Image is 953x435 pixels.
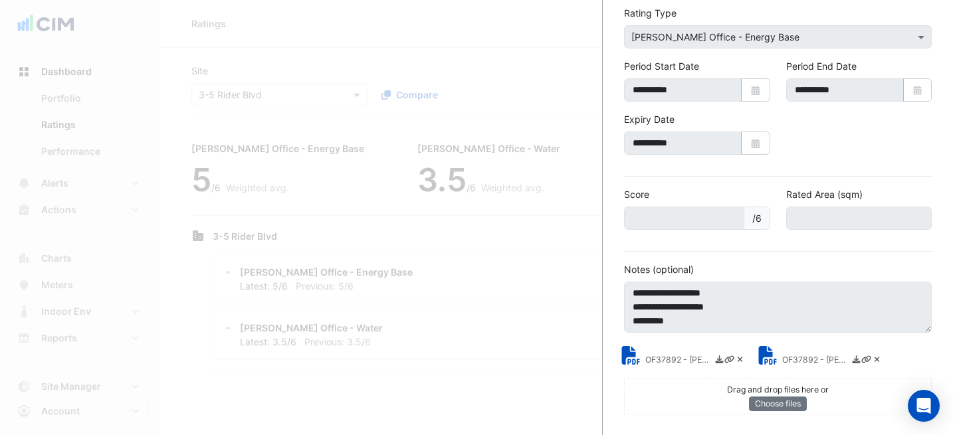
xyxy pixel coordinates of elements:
a: Copy link to clipboard [724,354,734,368]
label: Rating Type [624,6,677,20]
button: Choose files [749,396,807,411]
div: Open Intercom Messenger [908,390,940,422]
label: Period Start Date [624,59,699,73]
a: Delete [872,354,882,368]
small: OF37892 - NABERS Energy Rating Report.pdf [782,354,849,368]
label: Score [624,187,649,201]
a: Copy link to clipboard [861,354,871,368]
label: Period End Date [786,59,857,73]
a: Download [714,354,724,368]
small: OF37892 - NABERS Energy Rating Certificate.pdf [645,354,712,368]
a: Download [851,354,861,368]
label: Notes (optional) [624,262,694,276]
label: Expiry Date [624,112,675,126]
small: Drag and drop files here or [727,385,829,394]
a: Delete [735,354,745,368]
span: /6 [744,207,770,230]
label: Rated Area (sqm) [786,187,863,201]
